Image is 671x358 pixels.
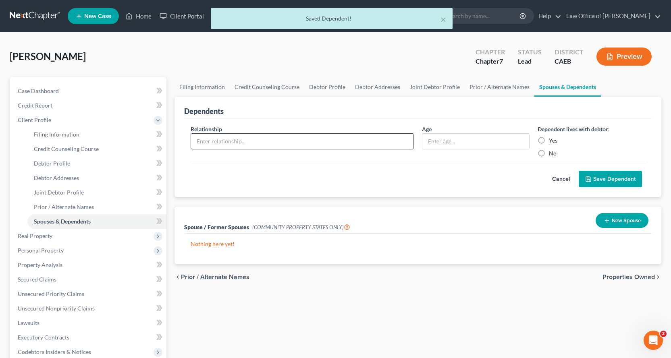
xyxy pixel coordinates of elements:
[175,274,181,280] i: chevron_left
[11,316,166,330] a: Lawsuits
[476,57,505,66] div: Chapter
[217,14,446,23] div: Saved Dependent!
[34,203,94,210] span: Prior / Alternate Names
[18,290,84,297] span: Unsecured Priority Claims
[11,84,166,98] a: Case Dashboard
[230,77,304,97] a: Credit Counseling Course
[602,274,661,280] button: Properties Owned chevron_right
[34,160,70,167] span: Debtor Profile
[27,171,166,185] a: Debtor Addresses
[27,127,166,142] a: Filing Information
[405,77,465,97] a: Joint Debtor Profile
[18,247,64,254] span: Personal Property
[18,232,52,239] span: Real Property
[660,331,667,337] span: 2
[175,274,249,280] button: chevron_left Prior / Alternate Names
[175,77,230,97] a: Filing Information
[18,348,91,355] span: Codebtors Insiders & Notices
[191,134,413,149] input: Enter relationship...
[602,274,655,280] span: Properties Owned
[350,77,405,97] a: Debtor Addresses
[579,171,642,188] button: Save Dependent
[422,125,432,133] label: Age
[27,185,166,200] a: Joint Debtor Profile
[18,116,51,123] span: Client Profile
[555,48,584,57] div: District
[27,214,166,229] a: Spouses & Dependents
[181,274,249,280] span: Prior / Alternate Names
[191,126,222,132] span: Relationship
[27,200,166,214] a: Prior / Alternate Names
[555,57,584,66] div: CAEB
[499,57,503,65] span: 7
[18,87,59,94] span: Case Dashboard
[534,77,601,97] a: Spouses & Dependents
[34,174,79,181] span: Debtor Addresses
[27,156,166,171] a: Debtor Profile
[518,48,542,57] div: Status
[11,98,166,113] a: Credit Report
[252,224,350,230] span: (COMMUNITY PROPERTY STATES ONLY)
[476,48,505,57] div: Chapter
[18,261,62,268] span: Property Analysis
[11,272,166,287] a: Secured Claims
[440,14,446,24] button: ×
[11,258,166,272] a: Property Analysis
[543,171,579,187] button: Cancel
[549,149,557,157] label: No
[10,50,86,62] span: [PERSON_NAME]
[18,276,56,283] span: Secured Claims
[18,305,95,312] span: Unsecured Nonpriority Claims
[11,287,166,301] a: Unsecured Priority Claims
[304,77,350,97] a: Debtor Profile
[655,274,661,280] i: chevron_right
[596,48,652,66] button: Preview
[538,125,610,133] label: Dependent lives with debtor:
[34,189,84,196] span: Joint Debtor Profile
[596,213,648,228] button: New Spouse
[465,77,534,97] a: Prior / Alternate Names
[34,218,91,225] span: Spouses & Dependents
[191,240,645,248] p: Nothing here yet!
[422,134,529,149] input: Enter age...
[518,57,542,66] div: Lead
[27,142,166,156] a: Credit Counseling Course
[34,131,79,138] span: Filing Information
[184,106,224,116] div: Dependents
[34,145,99,152] span: Credit Counseling Course
[18,102,52,109] span: Credit Report
[184,223,249,230] span: Spouse / Former Spouses
[644,331,663,350] iframe: Intercom live chat
[11,301,166,316] a: Unsecured Nonpriority Claims
[549,137,557,145] label: Yes
[18,334,69,341] span: Executory Contracts
[18,319,39,326] span: Lawsuits
[11,330,166,345] a: Executory Contracts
